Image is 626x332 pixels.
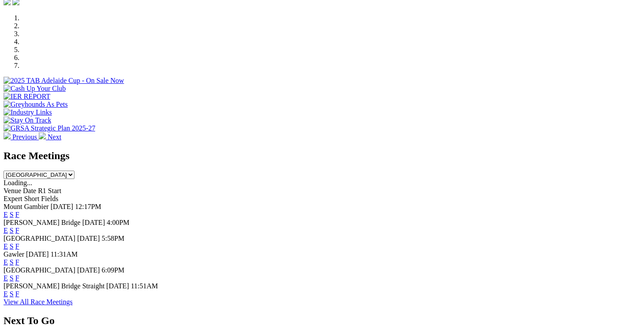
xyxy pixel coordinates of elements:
[26,250,49,258] span: [DATE]
[82,219,105,226] span: [DATE]
[24,195,40,202] span: Short
[4,108,52,116] img: Industry Links
[106,282,129,290] span: [DATE]
[4,187,21,194] span: Venue
[4,250,24,258] span: Gawler
[4,133,39,141] a: Previous
[10,227,14,234] a: S
[15,227,19,234] a: F
[4,298,73,306] a: View All Race Meetings
[4,203,49,210] span: Mount Gambier
[4,242,8,250] a: E
[38,187,61,194] span: R1 Start
[10,242,14,250] a: S
[51,203,74,210] span: [DATE]
[48,133,61,141] span: Next
[51,250,78,258] span: 11:31AM
[4,274,8,282] a: E
[107,219,130,226] span: 4:00PM
[23,187,36,194] span: Date
[39,133,61,141] a: Next
[4,116,51,124] img: Stay On Track
[15,211,19,218] a: F
[4,227,8,234] a: E
[4,235,75,242] span: [GEOGRAPHIC_DATA]
[77,235,100,242] span: [DATE]
[4,258,8,266] a: E
[15,274,19,282] a: F
[4,179,32,187] span: Loading...
[4,282,104,290] span: [PERSON_NAME] Bridge Straight
[4,150,622,162] h2: Race Meetings
[15,242,19,250] a: F
[4,290,8,298] a: E
[15,258,19,266] a: F
[4,101,68,108] img: Greyhounds As Pets
[102,266,125,274] span: 6:09PM
[4,77,124,85] img: 2025 TAB Adelaide Cup - On Sale Now
[4,85,66,93] img: Cash Up Your Club
[41,195,58,202] span: Fields
[4,219,81,226] span: [PERSON_NAME] Bridge
[10,274,14,282] a: S
[4,266,75,274] span: [GEOGRAPHIC_DATA]
[75,203,101,210] span: 12:17PM
[102,235,125,242] span: 5:58PM
[15,290,19,298] a: F
[4,132,11,139] img: chevron-left-pager-white.svg
[12,133,37,141] span: Previous
[4,315,622,327] h2: Next To Go
[10,258,14,266] a: S
[131,282,158,290] span: 11:51AM
[77,266,100,274] span: [DATE]
[4,93,50,101] img: IER REPORT
[4,211,8,218] a: E
[4,195,22,202] span: Expert
[10,290,14,298] a: S
[10,211,14,218] a: S
[39,132,46,139] img: chevron-right-pager-white.svg
[4,124,95,132] img: GRSA Strategic Plan 2025-27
